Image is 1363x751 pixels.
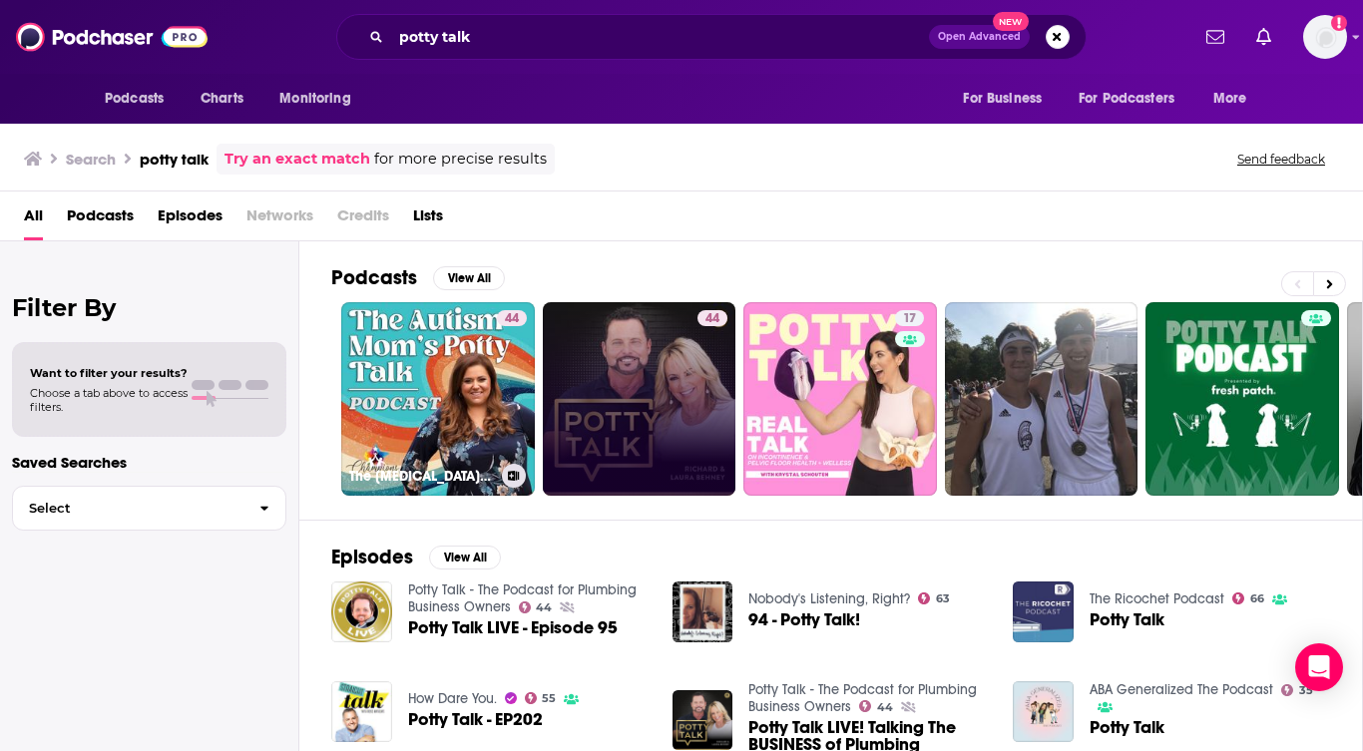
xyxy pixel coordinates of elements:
[903,309,916,329] span: 17
[542,694,556,703] span: 55
[66,150,116,169] h3: Search
[391,21,929,53] input: Search podcasts, credits, & more...
[1090,611,1164,628] a: Potty Talk
[30,366,188,380] span: Want to filter your results?
[30,386,188,414] span: Choose a tab above to access filters.
[536,603,552,612] span: 44
[265,80,376,118] button: open menu
[331,681,392,742] img: Potty Talk - EP202
[1013,581,1074,642] img: Potty Talk
[12,453,286,472] p: Saved Searches
[1299,686,1313,695] span: 35
[331,581,392,642] img: Potty Talk LIVE - Episode 95
[748,590,910,607] a: Nobody's Listening, Right?
[543,302,736,496] a: 44
[13,502,243,515] span: Select
[341,302,535,496] a: 44The [MEDICAL_DATA] Mom’s Potty Talk Podcast
[279,85,350,113] span: Monitoring
[1079,85,1174,113] span: For Podcasters
[1090,719,1164,736] a: Potty Talk
[929,25,1030,49] button: Open AdvancedNew
[413,199,443,240] a: Lists
[519,601,553,613] a: 44
[859,700,893,712] a: 44
[24,199,43,240] a: All
[349,468,494,485] h3: The [MEDICAL_DATA] Mom’s Potty Talk Podcast
[697,310,727,326] a: 44
[246,199,313,240] span: Networks
[331,265,505,290] a: PodcastsView All
[1066,80,1203,118] button: open menu
[705,309,719,329] span: 44
[1013,681,1074,742] img: Potty Talk
[1199,80,1272,118] button: open menu
[408,581,637,615] a: Potty Talk - The Podcast for Plumbing Business Owners
[374,148,547,171] span: for more precise results
[743,302,937,496] a: 17
[225,148,370,171] a: Try an exact match
[12,293,286,322] h2: Filter By
[158,199,223,240] a: Episodes
[67,199,134,240] a: Podcasts
[1248,20,1279,54] a: Show notifications dropdown
[201,85,243,113] span: Charts
[331,545,501,569] a: EpisodesView All
[505,309,519,329] span: 44
[1303,15,1347,59] button: Show profile menu
[673,581,733,642] img: 94 - Potty Talk!
[429,546,501,569] button: View All
[963,85,1042,113] span: For Business
[748,611,860,628] a: 94 - Potty Talk!
[331,545,413,569] h2: Episodes
[1198,20,1232,54] a: Show notifications dropdown
[188,80,255,118] a: Charts
[1295,643,1343,691] div: Open Intercom Messenger
[918,592,950,604] a: 63
[105,85,164,113] span: Podcasts
[408,690,497,707] a: How Dare You.
[938,32,1021,42] span: Open Advanced
[336,14,1087,60] div: Search podcasts, credits, & more...
[949,80,1067,118] button: open menu
[408,619,618,636] a: Potty Talk LIVE - Episode 95
[1213,85,1247,113] span: More
[1303,15,1347,59] span: Logged in as mbrennan2
[16,18,208,56] img: Podchaser - Follow, Share and Rate Podcasts
[993,12,1029,31] span: New
[1281,684,1313,696] a: 35
[895,310,924,326] a: 17
[337,199,389,240] span: Credits
[1090,681,1273,698] a: ABA Generalized The Podcast
[433,266,505,290] button: View All
[331,265,417,290] h2: Podcasts
[673,690,733,751] img: Potty Talk LIVE! Talking The BUSINESS of Plumbing
[1090,590,1224,607] a: The Ricochet Podcast
[1250,594,1264,603] span: 66
[408,711,543,728] a: Potty Talk - EP202
[877,703,893,712] span: 44
[1303,15,1347,59] img: User Profile
[525,692,557,704] a: 55
[91,80,190,118] button: open menu
[1331,15,1347,31] svg: Add a profile image
[140,150,209,169] h3: potty talk
[1232,592,1264,604] a: 66
[497,310,527,326] a: 44
[936,594,950,603] span: 63
[1231,151,1331,168] button: Send feedback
